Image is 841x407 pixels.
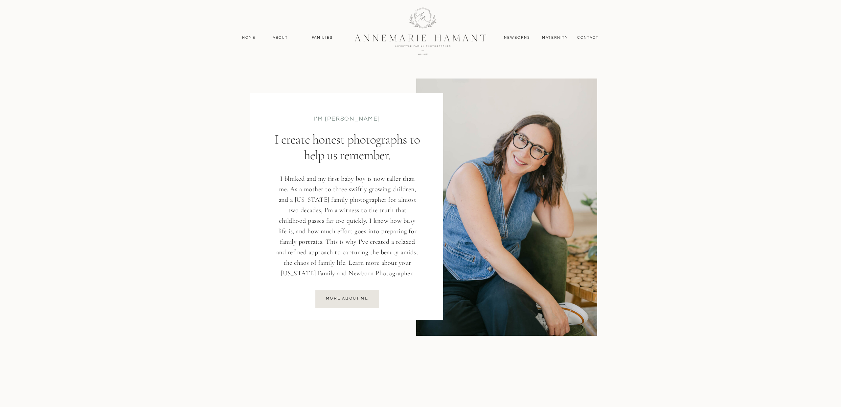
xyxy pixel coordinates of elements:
[291,115,403,120] p: I'm [PERSON_NAME]
[275,173,420,281] p: I blinked and my first baby boy is now taller than me. As a mother to three swiftly growing child...
[501,35,533,41] a: Newborns
[307,35,337,41] a: Families
[542,35,567,41] a: MAternity
[271,35,290,41] a: About
[239,35,259,41] a: Home
[574,35,602,41] a: contact
[324,296,371,301] a: more about ME
[272,131,422,169] p: I create honest photographs to help us remember.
